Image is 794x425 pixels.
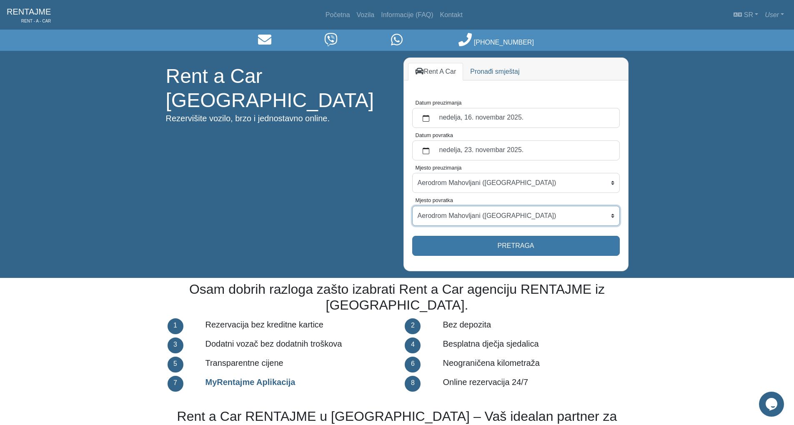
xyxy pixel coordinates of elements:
[416,99,462,107] label: Datum preuzimanja
[765,11,779,18] em: User
[761,7,787,23] a: User
[378,7,436,23] a: Informacije (FAQ)
[205,377,295,387] a: MyRentajme Aplikacija
[168,318,183,334] div: 1
[7,18,51,24] span: RENT - A - CAR
[423,115,429,122] svg: calendar
[416,196,453,204] label: Mjesto povratka
[434,110,614,125] label: nedelja, 16. novembar 2025.
[405,357,421,372] div: 6
[436,355,634,374] div: Neograničena kilometraža
[412,236,620,256] button: Pretraga
[416,131,453,139] label: Datum povratka
[168,337,183,353] div: 3
[7,3,51,26] a: RENTAJMERENT - A - CAR
[408,63,463,80] a: Rent A Car
[418,143,434,158] button: calendar
[730,7,761,23] a: sr
[405,376,421,392] div: 8
[322,7,353,23] a: Početna
[437,7,466,23] a: Kontakt
[166,112,391,125] p: Rezervišite vozilo, brzo i jednostavno online.
[474,39,534,46] span: [PHONE_NUMBER]
[423,147,429,154] svg: calendar
[199,355,397,374] div: Transparentne cijene
[436,317,634,336] div: Bez depozita
[744,11,753,18] span: sr
[418,110,434,125] button: calendar
[405,318,421,334] div: 2
[434,143,614,158] label: nedelja, 23. novembar 2025.
[463,63,526,80] a: Pronađi smještaj
[353,7,378,23] a: Vozila
[168,376,183,392] div: 7
[405,337,421,353] div: 4
[199,317,397,336] div: Rezervacija bez kreditne kartice
[436,336,634,355] div: Besplatna dječja sjedalica
[436,374,634,393] div: Online rezervacija 24/7
[458,39,534,46] a: [PHONE_NUMBER]
[168,357,183,372] div: 5
[199,336,397,355] div: Dodatni vozač bez dodatnih troškova
[416,164,462,172] label: Mjesto preuzimanja
[166,64,391,112] h1: Rent a Car [GEOGRAPHIC_DATA]
[166,281,629,313] h2: Osam dobrih razloga zašto izabrati Rent a Car agenciju RENTAJME iz [GEOGRAPHIC_DATA].
[759,392,786,417] iframe: chat widget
